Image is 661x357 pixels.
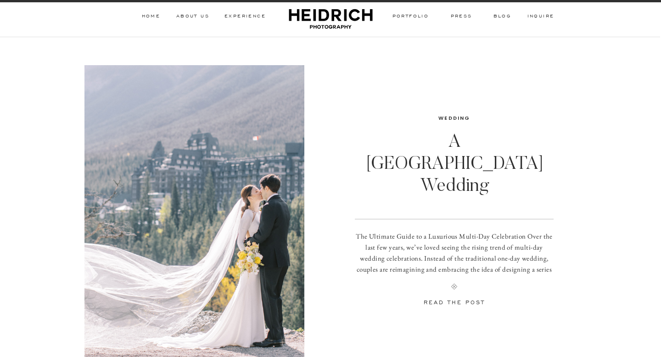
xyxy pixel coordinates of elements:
[141,13,161,21] a: HOME
[392,13,430,21] a: PORTFOLIO
[365,134,544,196] a: A [GEOGRAPHIC_DATA] Wedding
[420,299,488,311] a: READ THE POST
[355,231,554,297] p: The Ultimate Guide to a Luxurious Multi-Day Celebration Over the last few years, we’ve loved seei...
[525,13,556,21] a: inquire
[493,13,512,21] a: BLOG
[223,13,268,21] a: Experience
[438,114,470,122] a: Wedding
[449,13,473,21] a: PRESS
[174,13,212,21] a: ABOUT Us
